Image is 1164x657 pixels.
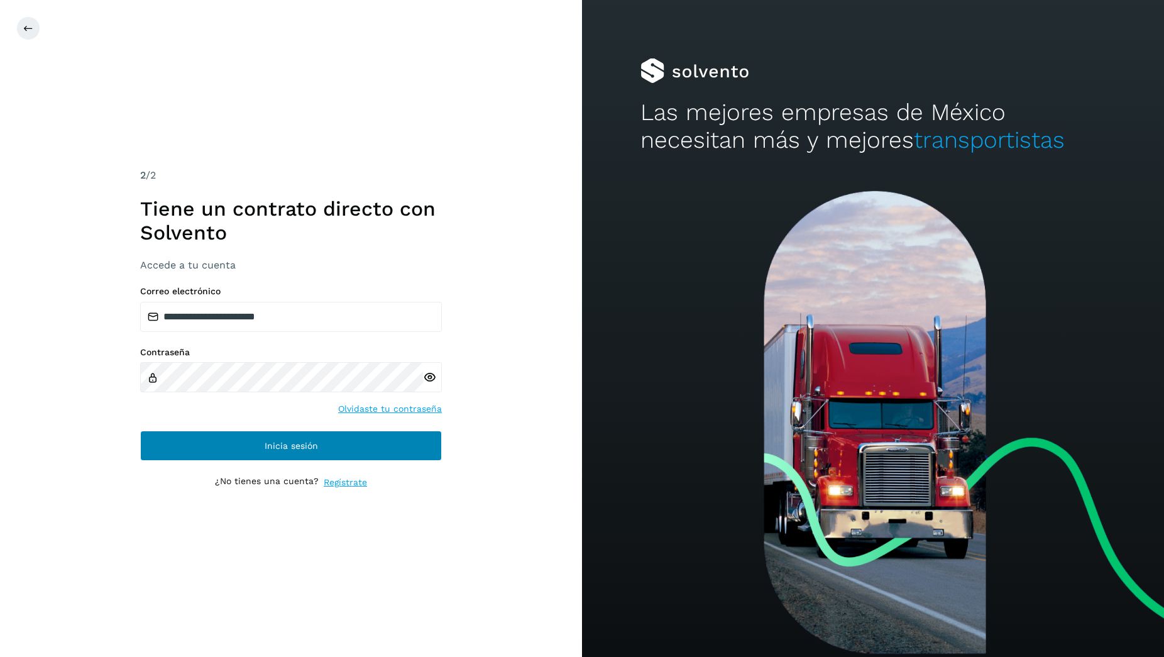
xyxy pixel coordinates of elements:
span: 2 [140,169,146,181]
a: Olvidaste tu contraseña [338,402,442,416]
span: transportistas [914,126,1065,153]
button: Inicia sesión [140,431,442,461]
h1: Tiene un contrato directo con Solvento [140,197,442,245]
h2: Las mejores empresas de México necesitan más y mejores [640,99,1106,155]
span: Inicia sesión [265,441,318,450]
label: Contraseña [140,347,442,358]
a: Regístrate [324,476,367,489]
label: Correo electrónico [140,286,442,297]
h3: Accede a tu cuenta [140,259,442,271]
p: ¿No tienes una cuenta? [215,476,319,489]
div: /2 [140,168,442,183]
